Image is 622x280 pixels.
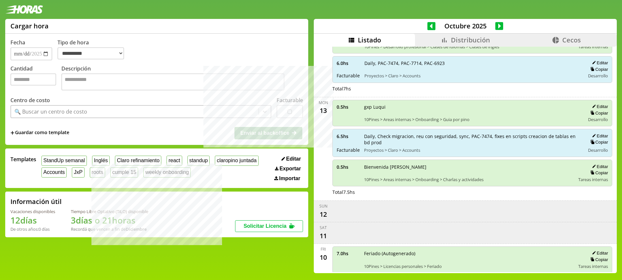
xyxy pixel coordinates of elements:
div: Vacaciones disponibles [10,209,55,214]
div: 🔍 Buscar un centro de costo [14,108,87,115]
select: Tipo de hora [57,47,124,59]
div: De otros años: 0 días [10,226,55,232]
span: Daily, Check migracion, reu con seguridad, sync, PAC-7474, fixes en scripts creacion de tablas en... [364,133,581,146]
button: Copiar [588,170,608,176]
label: Descripción [61,65,303,92]
button: claropino juntada [215,156,258,166]
button: roots [90,167,105,178]
button: Copiar [588,139,608,145]
button: react [167,156,182,166]
button: Exportar [273,165,303,172]
button: Editar [590,104,608,109]
span: 10Pines > Areas internas > Onboarding > Guia por pino [364,117,581,122]
div: 13 [318,105,328,116]
span: 0.5 hs [337,164,359,170]
div: Fri [321,246,326,252]
button: StandUp semanal [41,156,87,166]
span: Facturable [337,72,360,79]
span: Importar [279,176,300,181]
h1: 12 días [10,214,55,226]
span: Templates [10,156,36,163]
span: Desarrollo [588,117,608,122]
div: 10 [318,252,328,262]
span: Tareas internas [578,177,608,182]
span: Editar [286,156,301,162]
button: Editar [590,60,608,66]
span: 10Pines > Areas internas > Onboarding > Charlas y actividades [364,177,574,182]
div: 12 [318,209,328,219]
button: Claro refinamiento [115,156,161,166]
textarea: Descripción [61,73,284,90]
span: + [10,129,14,136]
b: Diciembre [126,226,147,232]
button: standup [187,156,210,166]
span: 6.0 hs [337,60,360,66]
div: Tiempo Libre Optativo (TiLO) disponible [71,209,148,214]
div: Sun [319,203,327,209]
div: 11 [318,230,328,241]
button: Editar [590,250,608,256]
span: Octubre 2025 [436,22,495,30]
span: Cecos [562,36,581,44]
button: Editar [590,164,608,169]
span: Tareas internas [578,44,608,50]
button: Copiar [588,67,608,72]
h2: Información útil [10,197,62,206]
span: 10Pines > Licencias personales > Feriado [364,263,574,269]
label: Facturable [277,97,303,104]
div: Recordá que vencen a fin de [71,226,148,232]
span: Bienvenida [PERSON_NAME] [364,164,574,170]
label: Tipo de hora [57,39,129,60]
button: weekly onboarding [143,167,191,178]
button: JxP [72,167,84,178]
button: Accounts [41,167,67,178]
button: cumple 15 [110,167,138,178]
button: Copiar [588,257,608,262]
span: Proyectos > Claro > Accounts [364,73,581,79]
input: Cantidad [10,73,56,86]
label: Centro de costo [10,97,50,104]
span: Tareas internas [578,263,608,269]
div: Total 7 hs [332,86,612,92]
button: Editar [279,156,303,162]
span: 7.0 hs [337,250,359,257]
span: Distribución [451,36,490,44]
span: gxp Luqui [364,104,581,110]
button: Editar [590,133,608,139]
span: Proyectos > Claro > Accounts [364,147,581,153]
div: scrollable content [314,47,617,272]
span: Solicitar Licencia [244,223,287,229]
span: Exportar [279,166,301,172]
img: logotipo [5,5,43,14]
span: 6.5 hs [337,133,359,139]
span: +Guardar como template [10,129,69,136]
h1: 3 días o 21 horas [71,214,148,226]
button: Inglés [92,156,110,166]
span: Daily, PAC-7474, PAC-7714, PAC-6923 [364,60,581,66]
button: Copiar [588,110,608,116]
span: Listado [358,36,381,44]
span: Facturable [337,147,359,153]
button: Solicitar Licencia [235,220,303,232]
div: Sat [320,225,327,230]
label: Fecha [10,39,25,46]
span: Desarrollo [588,73,608,79]
div: Total 7.5 hs [332,189,612,195]
label: Cantidad [10,65,61,92]
span: Feriado (Autogenerado) [364,250,574,257]
h1: Cargar hora [10,22,49,30]
span: Desarrollo [588,147,608,153]
div: Mon [319,100,328,105]
span: 0.5 hs [337,104,359,110]
span: 10Pines > Desarrollo profesional > Clases de Idiomas > Clases de inglés [364,44,574,50]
